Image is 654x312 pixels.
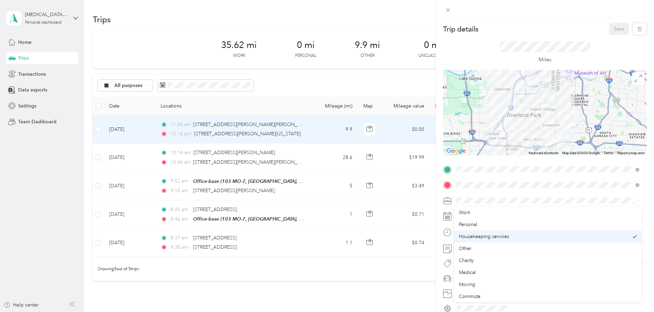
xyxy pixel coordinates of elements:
[529,151,558,155] button: Keyboard shortcuts
[459,258,474,263] span: Charity
[562,151,600,155] span: Map data ©2025 Google
[459,294,480,299] span: Commute
[616,274,654,312] iframe: Everlance-gr Chat Button Frame
[604,151,613,155] a: Terms (opens in new tab)
[539,55,552,64] p: Miles
[445,147,467,155] a: Open this area in Google Maps (opens a new window)
[459,234,509,239] span: Housekeeping services
[443,24,478,34] p: Trip details
[459,210,470,215] span: Work
[445,147,467,155] img: Google
[459,282,475,287] span: Moving
[459,270,476,275] span: Medical
[617,151,645,155] a: Report a map error
[459,246,471,251] span: Other
[459,222,477,227] span: Personal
